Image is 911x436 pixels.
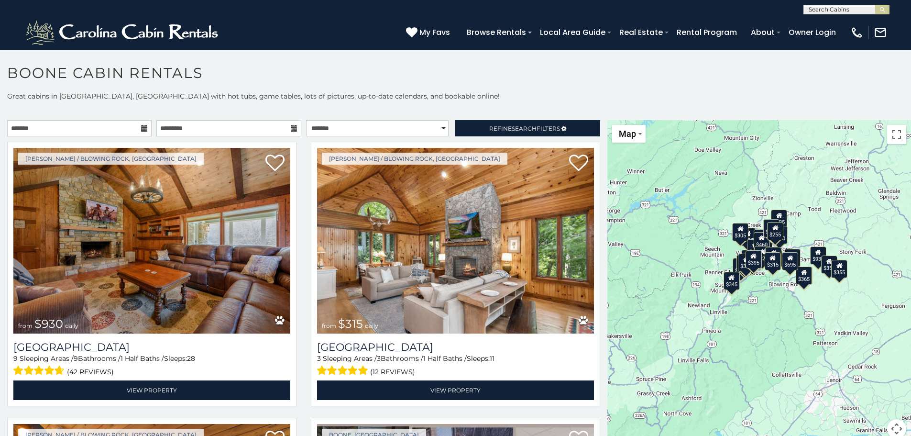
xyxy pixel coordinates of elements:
[832,259,848,278] div: $355
[874,26,887,39] img: mail-regular-white.png
[338,317,363,331] span: $315
[784,24,841,41] a: Owner Login
[782,252,799,270] div: $695
[850,26,864,39] img: phone-regular-white.png
[13,341,290,354] a: [GEOGRAPHIC_DATA]
[317,148,594,334] img: Chimney Island
[747,239,763,257] div: $410
[746,24,779,41] a: About
[733,258,749,276] div: $330
[724,272,740,290] div: $345
[13,148,290,334] img: Appalachian Mountain Lodge
[67,366,114,378] span: (42 reviews)
[65,322,78,329] span: daily
[810,246,826,264] div: $930
[738,253,755,271] div: $325
[419,26,450,38] span: My Favs
[370,366,415,378] span: (12 reviews)
[455,120,600,136] a: RefineSearchFilters
[489,125,560,132] span: Refine Filters
[322,153,507,165] a: [PERSON_NAME] / Blowing Rock, [GEOGRAPHIC_DATA]
[569,154,588,174] a: Add to favorites
[317,341,594,354] a: [GEOGRAPHIC_DATA]
[755,246,771,264] div: $225
[406,26,452,39] a: My Favs
[265,154,285,174] a: Add to favorites
[462,24,531,41] a: Browse Rentals
[887,125,906,144] button: Toggle fullscreen view
[13,380,290,400] a: View Property
[74,354,78,363] span: 9
[377,354,381,363] span: 3
[754,232,770,250] div: $460
[317,354,321,363] span: 3
[766,246,782,265] div: $395
[34,317,63,331] span: $930
[13,354,18,363] span: 9
[13,354,290,378] div: Sleeping Areas / Bathrooms / Sleeps:
[736,254,753,272] div: $400
[772,226,788,244] div: $250
[317,380,594,400] a: View Property
[365,322,378,329] span: daily
[746,250,762,268] div: $395
[771,209,788,227] div: $525
[13,148,290,334] a: Appalachian Mountain Lodge from $930 daily
[18,322,33,329] span: from
[317,341,594,354] h3: Chimney Island
[535,24,610,41] a: Local Area Guide
[13,341,290,354] h3: Appalachian Mountain Lodge
[764,219,780,237] div: $320
[490,354,494,363] span: 11
[821,255,837,273] div: $355
[317,148,594,334] a: Chimney Island from $315 daily
[765,252,781,270] div: $315
[733,223,749,241] div: $305
[24,18,222,47] img: White-1-2.png
[784,248,801,267] div: $380
[121,354,164,363] span: 1 Half Baths /
[796,267,812,285] div: $365
[322,322,336,329] span: from
[754,229,770,247] div: $565
[619,129,636,139] span: Map
[612,125,646,143] button: Change map style
[18,153,204,165] a: [PERSON_NAME] / Blowing Rock, [GEOGRAPHIC_DATA]
[317,354,594,378] div: Sleeping Areas / Bathrooms / Sleeps:
[615,24,668,41] a: Real Estate
[672,24,742,41] a: Rental Program
[423,354,467,363] span: 1 Half Baths /
[512,125,537,132] span: Search
[768,222,784,240] div: $255
[187,354,195,363] span: 28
